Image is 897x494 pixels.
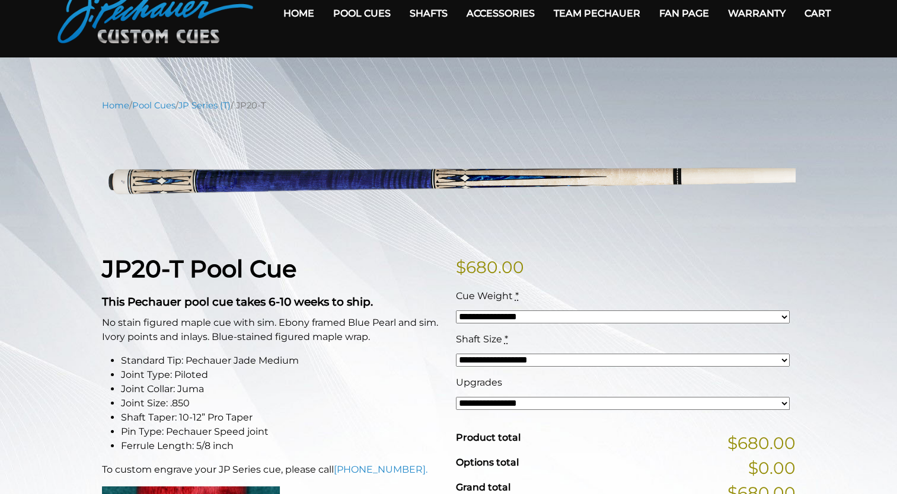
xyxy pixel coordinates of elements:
li: Joint Collar: Juma [121,382,442,396]
li: Ferrule Length: 5/8 inch [121,439,442,453]
abbr: required [515,290,519,301]
bdi: 680.00 [456,257,524,277]
li: Pin Type: Pechauer Speed joint [121,425,442,439]
a: Pool Cues [132,100,175,111]
a: [PHONE_NUMBER]. [334,464,427,475]
span: Upgrades [456,377,502,388]
span: Shaft Size [456,333,502,345]
li: Joint Size: .850 [121,396,442,410]
span: Grand total [456,482,510,493]
span: $680.00 [727,431,796,455]
img: jp20-T.png [102,121,796,236]
strong: This Pechauer pool cue takes 6-10 weeks to ship. [102,295,373,309]
nav: Breadcrumb [102,99,796,112]
abbr: required [505,333,508,345]
span: Options total [456,457,519,468]
a: Home [102,100,129,111]
li: Standard Tip: Pechauer Jade Medium [121,354,442,368]
li: Joint Type: Piloted [121,368,442,382]
span: Product total [456,432,521,443]
span: Cue Weight [456,290,513,301]
span: $0.00 [748,455,796,480]
p: To custom engrave your JP Series cue, please call [102,463,442,477]
li: Shaft Taper: 10-12” Pro Taper [121,410,442,425]
span: $ [456,257,466,277]
a: JP Series (T) [178,100,231,111]
p: No stain figured maple cue with sim. Ebony framed Blue Pearl and sim. Ivory points and inlays. Bl... [102,316,442,344]
strong: JP20-T Pool Cue [102,254,296,283]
